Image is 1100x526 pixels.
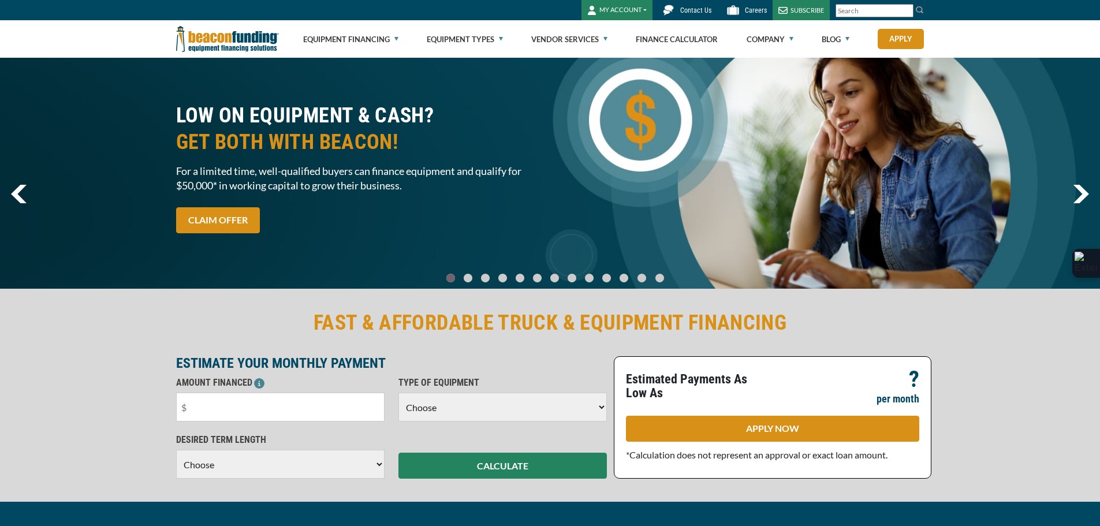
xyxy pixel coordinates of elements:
[11,185,27,203] a: previous
[443,273,457,283] a: Go To Slide 0
[495,273,509,283] a: Go To Slide 3
[599,273,613,283] a: Go To Slide 9
[901,6,911,16] a: Clear search text
[626,372,766,400] p: Estimated Payments As Low As
[626,416,919,442] a: APPLY NOW
[915,5,924,14] img: Search
[530,273,544,283] a: Go To Slide 5
[547,273,561,283] a: Go To Slide 6
[176,393,385,421] input: $
[176,376,385,390] p: AMOUNT FINANCED
[565,273,579,283] a: Go To Slide 7
[745,6,767,14] span: Careers
[1073,185,1089,203] img: Right Navigator
[878,29,924,49] a: Apply
[747,21,793,58] a: Company
[176,433,385,447] p: DESIRED TERM LENGTH
[478,273,492,283] a: Go To Slide 2
[617,273,631,283] a: Go To Slide 10
[652,273,667,283] a: Go To Slide 12
[635,273,649,283] a: Go To Slide 11
[176,207,260,233] a: CLAIM OFFER
[176,129,543,155] span: GET BOTH WITH BEACON!
[582,273,596,283] a: Go To Slide 8
[11,185,27,203] img: Left Navigator
[398,376,607,390] p: TYPE OF EQUIPMENT
[513,273,527,283] a: Go To Slide 4
[909,372,919,386] p: ?
[176,309,924,336] h2: FAST & AFFORDABLE TRUCK & EQUIPMENT FINANCING
[680,6,711,14] span: Contact Us
[176,164,543,193] span: For a limited time, well-qualified buyers can finance equipment and qualify for $50,000* in worki...
[176,356,607,370] p: ESTIMATE YOUR MONTHLY PAYMENT
[531,21,607,58] a: Vendor Services
[176,20,279,58] img: Beacon Funding Corporation logo
[1075,252,1098,275] img: Extension Icon
[303,21,398,58] a: Equipment Financing
[822,21,849,58] a: Blog
[398,453,607,479] button: CALCULATE
[836,4,913,17] input: Search
[626,449,888,460] span: *Calculation does not represent an approval or exact loan amount.
[461,273,475,283] a: Go To Slide 1
[877,392,919,406] p: per month
[176,102,543,155] h2: LOW ON EQUIPMENT & CASH?
[636,21,718,58] a: Finance Calculator
[427,21,503,58] a: Equipment Types
[1073,185,1089,203] a: next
